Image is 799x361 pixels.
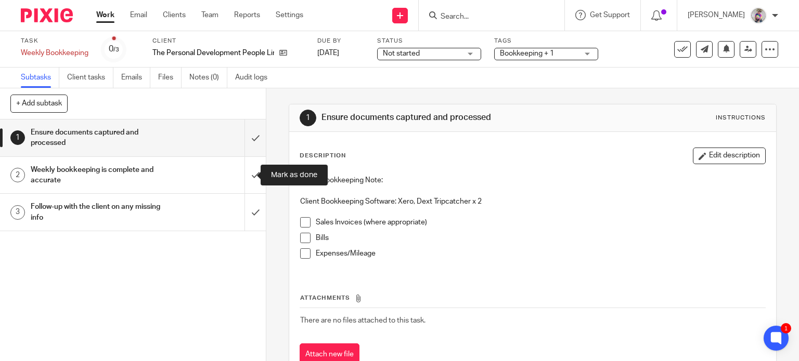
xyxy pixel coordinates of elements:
[300,175,766,185] p: Client Bookkeeping Note:
[300,295,350,301] span: Attachments
[317,49,339,57] span: [DATE]
[152,48,274,58] p: The Personal Development People Limited
[377,37,481,45] label: Status
[716,114,766,122] div: Instructions
[316,248,766,259] p: Expenses/Mileage
[750,7,767,24] img: DBTieDye.jpg
[276,10,303,20] a: Settings
[201,10,218,20] a: Team
[189,68,227,88] a: Notes (0)
[10,95,68,112] button: + Add subtask
[121,68,150,88] a: Emails
[235,68,275,88] a: Audit logs
[96,10,114,20] a: Work
[316,217,766,228] p: Sales Invoices (where appropriate)
[109,43,119,55] div: 0
[163,10,186,20] a: Clients
[130,10,147,20] a: Email
[781,323,791,333] div: 1
[67,68,113,88] a: Client tasks
[234,10,260,20] a: Reports
[317,37,364,45] label: Due by
[31,162,166,189] h1: Weekly bookkeeping is complete and accurate
[10,205,25,220] div: 3
[316,233,766,243] p: Bills
[21,48,88,58] div: Weekly Bookkeeping
[31,125,166,151] h1: Ensure documents captured and processed
[10,168,25,182] div: 2
[494,37,598,45] label: Tags
[10,130,25,145] div: 1
[21,37,88,45] label: Task
[158,68,182,88] a: Files
[590,11,630,19] span: Get Support
[31,199,166,225] h1: Follow-up with the client on any missing info
[300,317,426,324] span: There are no files attached to this task.
[688,10,745,20] p: [PERSON_NAME]
[21,8,73,22] img: Pixie
[693,148,766,164] button: Edit description
[300,152,346,160] p: Description
[113,47,119,52] small: /3
[321,112,555,123] h1: Ensure documents captured and processed
[383,50,420,57] span: Not started
[21,68,59,88] a: Subtasks
[300,110,316,126] div: 1
[440,12,533,22] input: Search
[300,196,766,207] p: Client Bookkeeping Software: Xero, Dext Tripcatcher x 2
[152,37,304,45] label: Client
[500,50,554,57] span: Bookkeeping + 1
